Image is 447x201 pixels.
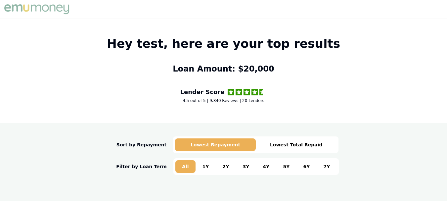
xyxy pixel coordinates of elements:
[175,138,256,151] div: Lowest Repayment
[259,89,266,95] img: review star
[317,160,337,173] div: 7 Y
[256,160,276,173] div: 4 Y
[196,160,216,173] div: 1 Y
[296,160,317,173] div: 6 Y
[116,163,167,170] div: Filter by Loan Term
[244,89,250,95] img: review star
[107,37,340,50] h1: Hey test, here are your top results
[3,3,71,16] img: Emu Money
[256,138,336,151] div: Lowest Total Repaid
[216,160,236,173] div: 2 Y
[180,87,225,97] div: Lender Score
[236,160,256,173] div: 3 Y
[236,89,242,95] img: review star
[116,141,166,148] div: Sort by Repayment
[276,160,296,173] div: 5 Y
[251,89,258,95] img: review star
[175,160,196,173] div: All
[183,98,264,103] div: 4.5 out of 5 | 9,840 Reviews | 20 Lenders
[173,64,274,74] h2: Loan Amount: $20,000
[228,89,234,95] img: review star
